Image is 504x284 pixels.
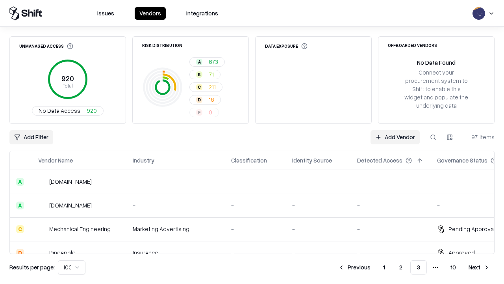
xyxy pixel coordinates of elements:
div: Unmanaged Access [19,43,73,49]
div: - [292,248,345,257]
div: - [231,225,280,233]
div: Connect your procurement system to Shift to enable this widget and populate the underlying data [404,68,469,110]
span: 16 [209,95,214,104]
span: 673 [209,58,218,66]
div: Marketing Advertising [133,225,219,233]
div: Pineapple [49,248,76,257]
span: 71 [209,70,214,78]
span: 920 [87,106,97,115]
button: 3 [410,260,427,275]
img: Mechanical Engineering World [38,225,46,233]
div: B [196,71,202,78]
button: 2 [393,260,409,275]
div: - [133,201,219,209]
button: 10 [444,260,462,275]
div: 971 items [463,133,495,141]
div: Data Exposure [265,43,308,49]
button: B71 [189,70,220,79]
div: A [16,178,24,186]
button: C211 [189,82,222,92]
div: [DOMAIN_NAME] [49,177,92,186]
div: Insurance [133,248,219,257]
div: Vendor Name [38,156,73,164]
div: Classification [231,156,267,164]
img: madisonlogic.com [38,202,46,209]
div: [DOMAIN_NAME] [49,201,92,209]
div: Risk Distribution [142,43,182,47]
div: - [357,248,424,257]
button: Issues [93,7,119,20]
button: No Data Access920 [32,106,104,116]
nav: pagination [334,260,495,275]
div: Mechanical Engineering World [49,225,120,233]
div: A [16,202,24,209]
div: Offboarded Vendors [388,43,437,47]
div: - [357,177,424,186]
div: - [231,248,280,257]
div: D [16,249,24,257]
span: 211 [209,83,216,91]
div: D [196,97,202,103]
button: A673 [189,57,225,67]
div: Identity Source [292,156,332,164]
div: No Data Found [417,58,456,67]
p: Results per page: [9,263,55,271]
button: Vendors [135,7,166,20]
div: Industry [133,156,154,164]
button: D16 [189,95,221,105]
div: - [231,201,280,209]
div: Detected Access [357,156,402,164]
div: - [292,201,345,209]
img: Pineapple [38,249,46,257]
tspan: Total [63,82,73,89]
div: C [196,84,202,90]
div: - [292,177,345,186]
div: Governance Status [437,156,487,164]
button: Add Filter [9,130,53,144]
div: - [231,177,280,186]
div: C [16,225,24,233]
button: 1 [377,260,391,275]
span: No Data Access [39,106,80,115]
div: - [357,201,424,209]
button: Previous [334,260,375,275]
div: - [133,177,219,186]
img: automat-it.com [38,178,46,186]
div: - [292,225,345,233]
div: - [357,225,424,233]
div: Pending Approval [448,225,495,233]
tspan: 920 [61,74,74,83]
button: Integrations [182,7,223,20]
button: Next [464,260,495,275]
div: Approved [448,248,475,257]
div: A [196,59,202,65]
a: Add Vendor [371,130,420,144]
